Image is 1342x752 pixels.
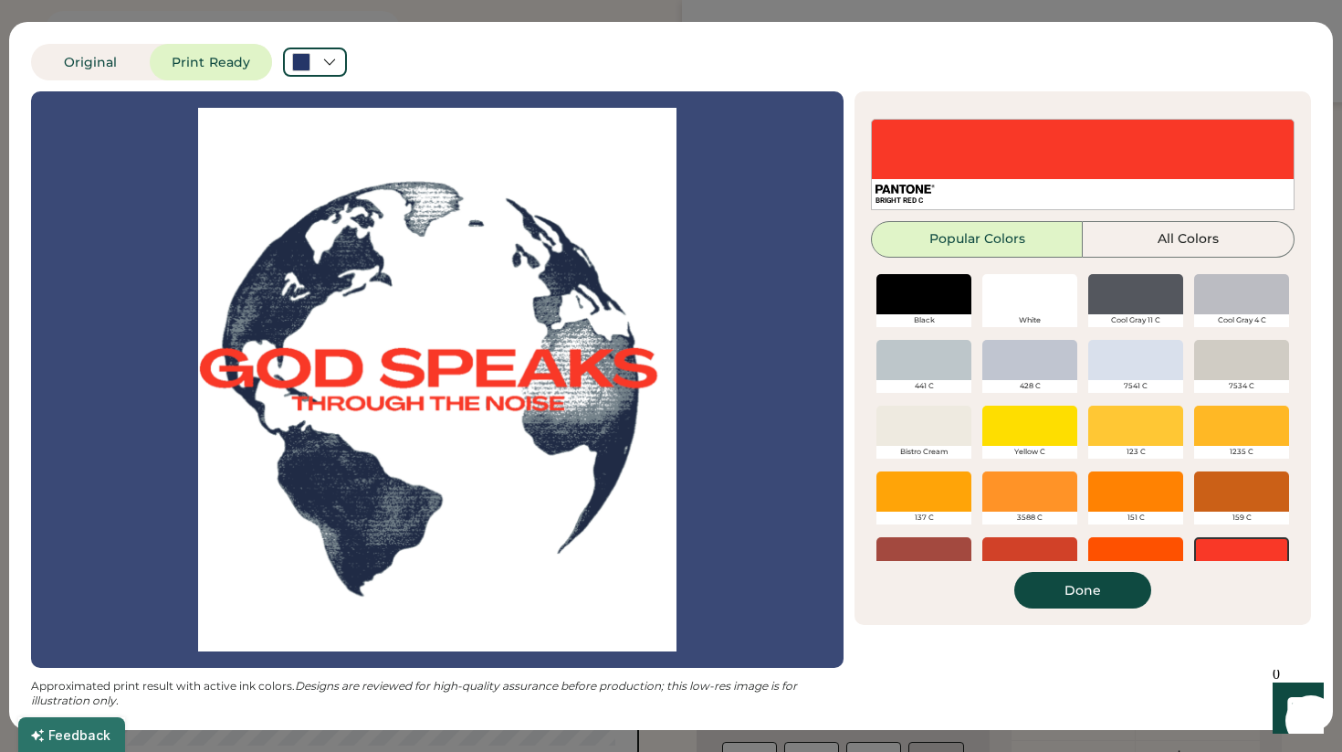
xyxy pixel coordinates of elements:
[982,446,1077,459] div: Yellow C
[876,314,971,327] div: Black
[1088,512,1183,524] div: 151 C
[1014,572,1151,609] button: Done
[982,314,1077,327] div: White
[1194,512,1289,524] div: 159 C
[1194,314,1289,327] div: Cool Gray 4 C
[31,679,844,708] div: Approximated print result with active ink colors.
[871,221,1083,258] button: Popular Colors
[1194,446,1289,459] div: 1235 C
[1255,670,1334,748] iframe: Front Chat
[31,44,150,80] button: Original
[875,196,1290,206] div: BRIGHT RED C
[875,185,935,194] img: 1024px-Pantone_logo.svg.png
[982,380,1077,393] div: 428 C
[876,446,971,459] div: Bistro Cream
[876,512,971,524] div: 137 C
[1194,380,1289,393] div: 7534 C
[1088,314,1183,327] div: Cool Gray 11 C
[31,679,800,707] em: Designs are reviewed for high-quality assurance before production; this low-res image is for illu...
[1083,221,1295,258] button: All Colors
[1088,446,1183,459] div: 123 C
[1088,380,1183,393] div: 7541 C
[876,380,971,393] div: 441 C
[150,44,272,80] button: Print Ready
[982,512,1077,524] div: 3588 C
